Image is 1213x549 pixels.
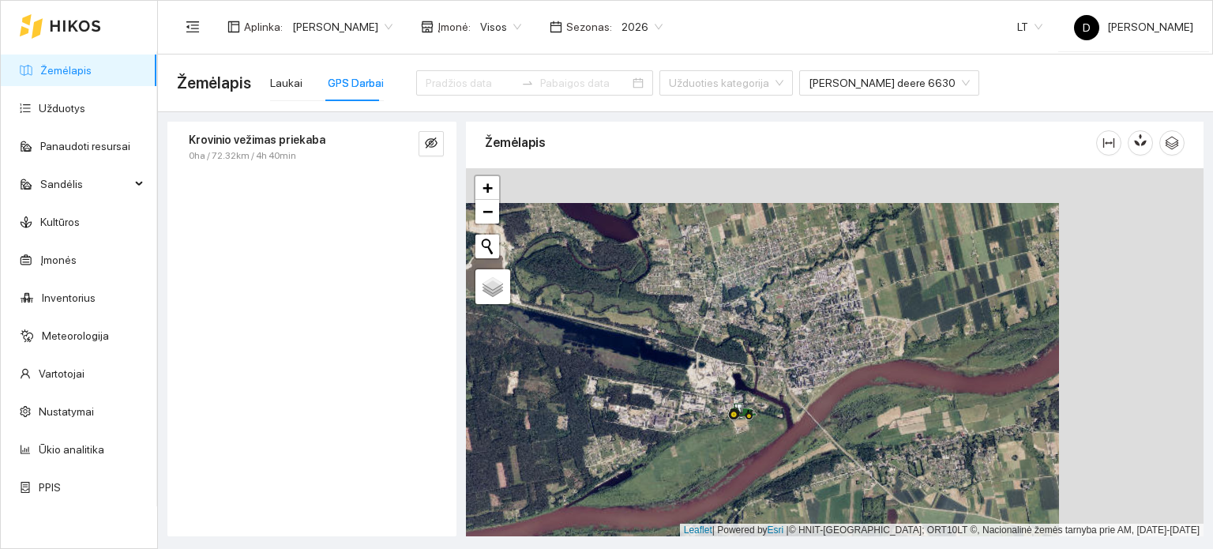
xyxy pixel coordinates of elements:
[270,74,302,92] div: Laukai
[39,405,94,418] a: Nustatymai
[186,20,200,34] span: menu-fold
[40,168,130,200] span: Sandėlis
[787,525,789,536] span: |
[292,15,392,39] span: Dovydas Baršauskas
[480,15,521,39] span: Visos
[540,74,629,92] input: Pabaigos data
[167,122,456,173] div: Krovinio vežimas priekaba0ha / 72.32km / 4h 40mineye-invisible
[521,77,534,89] span: to
[1096,130,1121,156] button: column-width
[328,74,384,92] div: GPS Darbai
[475,269,510,304] a: Layers
[189,149,296,164] span: 0ha / 72.32km / 4h 40min
[475,176,499,200] a: Zoom in
[622,15,663,39] span: 2026
[421,21,434,33] span: shop
[40,216,80,228] a: Kultūros
[419,131,444,156] button: eye-invisible
[438,18,471,36] span: Įmonė :
[177,70,251,96] span: Žemėlapis
[485,120,1096,165] div: Žemėlapis
[227,21,240,33] span: layout
[1097,137,1121,149] span: column-width
[483,178,493,197] span: +
[1074,21,1193,33] span: [PERSON_NAME]
[177,11,208,43] button: menu-fold
[483,201,493,221] span: −
[426,74,515,92] input: Pradžios data
[42,291,96,304] a: Inventorius
[40,64,92,77] a: Žemėlapis
[39,481,61,494] a: PPIS
[40,140,130,152] a: Panaudoti resursai
[42,329,109,342] a: Meteorologija
[39,102,85,115] a: Užduotys
[475,235,499,258] button: Initiate a new search
[1017,15,1042,39] span: LT
[550,21,562,33] span: calendar
[566,18,612,36] span: Sezonas :
[684,525,712,536] a: Leaflet
[425,137,438,152] span: eye-invisible
[1083,15,1091,40] span: D
[521,77,534,89] span: swap-right
[39,367,84,380] a: Vartotojai
[244,18,283,36] span: Aplinka :
[189,133,325,146] strong: Krovinio vežimas priekaba
[40,254,77,266] a: Įmonės
[680,524,1204,537] div: | Powered by © HNIT-[GEOGRAPHIC_DATA]; ORT10LT ©, Nacionalinė žemės tarnyba prie AM, [DATE]-[DATE]
[39,443,104,456] a: Ūkio analitika
[475,200,499,224] a: Zoom out
[768,525,784,536] a: Esri
[809,71,970,95] span: John deere 6630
